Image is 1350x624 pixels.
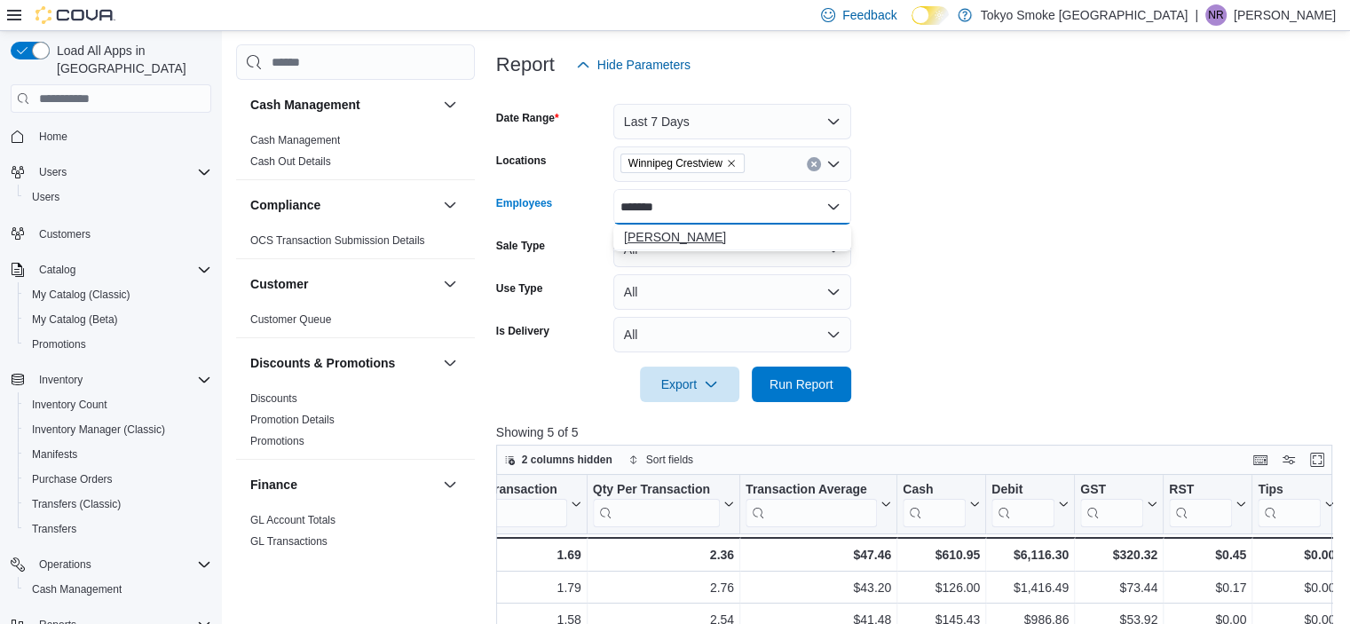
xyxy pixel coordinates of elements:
[624,228,841,246] span: [PERSON_NAME]
[1080,482,1157,527] button: GST
[1278,449,1299,470] button: Display options
[18,442,218,467] button: Manifests
[25,309,211,330] span: My Catalog (Beta)
[250,513,336,527] span: GL Account Totals
[18,417,218,442] button: Inventory Manager (Classic)
[1258,482,1321,499] div: Tips
[439,474,461,495] button: Finance
[250,196,320,214] h3: Compliance
[32,337,86,351] span: Promotions
[592,482,719,527] div: Qty Per Transaction
[826,157,841,171] button: Open list of options
[25,419,211,440] span: Inventory Manager (Classic)
[4,160,218,185] button: Users
[18,282,218,307] button: My Catalog (Classic)
[250,96,360,114] h3: Cash Management
[236,509,475,559] div: Finance
[613,104,851,139] button: Last 7 Days
[991,482,1054,499] div: Debit
[236,388,475,459] div: Discounts & Promotions
[32,224,98,245] a: Customers
[981,4,1188,26] p: Tokyo Smoke [GEOGRAPHIC_DATA]
[250,313,331,326] a: Customer Queue
[25,469,211,490] span: Purchase Orders
[496,324,549,338] label: Is Delivery
[39,557,91,572] span: Operations
[250,354,395,372] h3: Discounts & Promotions
[903,482,980,527] button: Cash
[18,577,218,602] button: Cash Management
[1258,482,1335,527] button: Tips
[25,494,211,515] span: Transfers (Classic)
[592,577,733,598] div: 2.76
[592,482,733,527] button: Qty Per Transaction
[746,577,891,598] div: $43.20
[250,514,336,526] a: GL Account Totals
[250,96,436,114] button: Cash Management
[250,196,436,214] button: Compliance
[1080,482,1143,527] div: GST
[250,476,297,494] h3: Finance
[250,312,331,327] span: Customer Queue
[18,307,218,332] button: My Catalog (Beta)
[25,444,211,465] span: Manifests
[522,453,612,467] span: 2 columns hidden
[597,56,691,74] span: Hide Parameters
[250,391,297,406] span: Discounts
[621,449,700,470] button: Sort fields
[25,186,67,208] a: Users
[236,309,475,337] div: Customer
[32,259,211,280] span: Catalog
[4,367,218,392] button: Inventory
[746,482,877,499] div: Transaction Average
[991,482,1069,527] button: Debit
[25,518,83,540] a: Transfers
[250,234,425,247] a: OCS Transaction Submission Details
[32,398,107,412] span: Inventory Count
[496,423,1341,441] p: Showing 5 of 5
[428,577,581,598] div: 1.79
[439,94,461,115] button: Cash Management
[592,544,733,565] div: 2.36
[752,367,851,402] button: Run Report
[32,582,122,596] span: Cash Management
[250,275,436,293] button: Customer
[18,467,218,492] button: Purchase Orders
[428,544,581,565] div: 1.69
[1258,577,1335,598] div: $0.00
[25,419,172,440] a: Inventory Manager (Classic)
[250,413,335,427] span: Promotion Details
[32,162,211,183] span: Users
[32,369,211,391] span: Inventory
[1205,4,1227,26] div: Nicole Rusnak
[496,154,547,168] label: Locations
[439,194,461,216] button: Compliance
[250,155,331,168] a: Cash Out Details
[32,497,121,511] span: Transfers (Classic)
[613,225,851,250] div: Choose from the following options
[25,494,128,515] a: Transfers (Classic)
[1234,4,1336,26] p: [PERSON_NAME]
[18,332,218,357] button: Promotions
[4,257,218,282] button: Catalog
[39,373,83,387] span: Inventory
[25,579,211,600] span: Cash Management
[25,334,211,355] span: Promotions
[613,274,851,310] button: All
[746,544,891,565] div: $47.46
[25,579,129,600] a: Cash Management
[250,476,436,494] button: Finance
[32,125,211,147] span: Home
[32,162,74,183] button: Users
[1169,482,1232,499] div: RST
[569,47,698,83] button: Hide Parameters
[32,222,211,244] span: Customers
[1080,577,1157,598] div: $73.44
[18,492,218,517] button: Transfers (Classic)
[1258,482,1321,527] div: Tips
[25,186,211,208] span: Users
[4,552,218,577] button: Operations
[842,6,896,24] span: Feedback
[613,317,851,352] button: All
[25,284,138,305] a: My Catalog (Classic)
